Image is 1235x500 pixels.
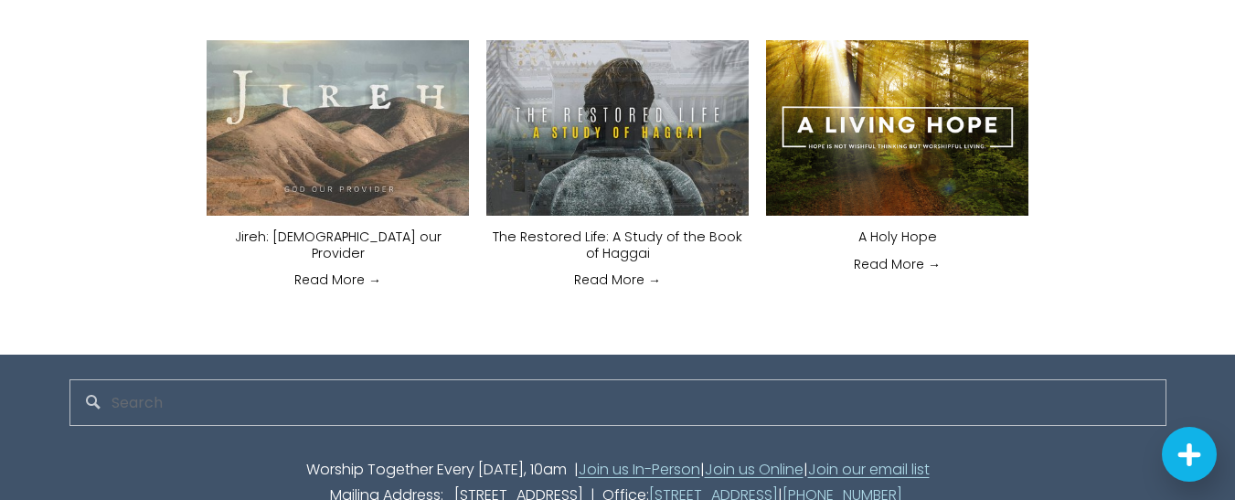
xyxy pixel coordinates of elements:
a: Jireh: [DEMOGRAPHIC_DATA] our Provider [235,228,442,261]
a: The Restored Life: A Study of the Book of Haggai [486,40,750,216]
a: Read More → [207,271,470,289]
a: Read More → [486,271,750,289]
img: The Restored Life: A Study of the Book of Haggai [462,40,773,216]
a: Read More → [766,255,1029,273]
a: Join us In-Person [579,457,700,484]
a: A Holy Hope [858,228,937,246]
img: Jireh: God our Provider [182,40,494,216]
a: Jireh: God our Provider [207,40,470,216]
a: The Restored Life: A Study of the Book of Haggai [493,228,742,261]
a: Join us Online [705,457,804,484]
input: Search [69,379,1166,426]
img: A Holy Hope [741,40,1053,216]
a: Join our email list [808,457,930,484]
a: A Holy Hope [766,40,1029,216]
